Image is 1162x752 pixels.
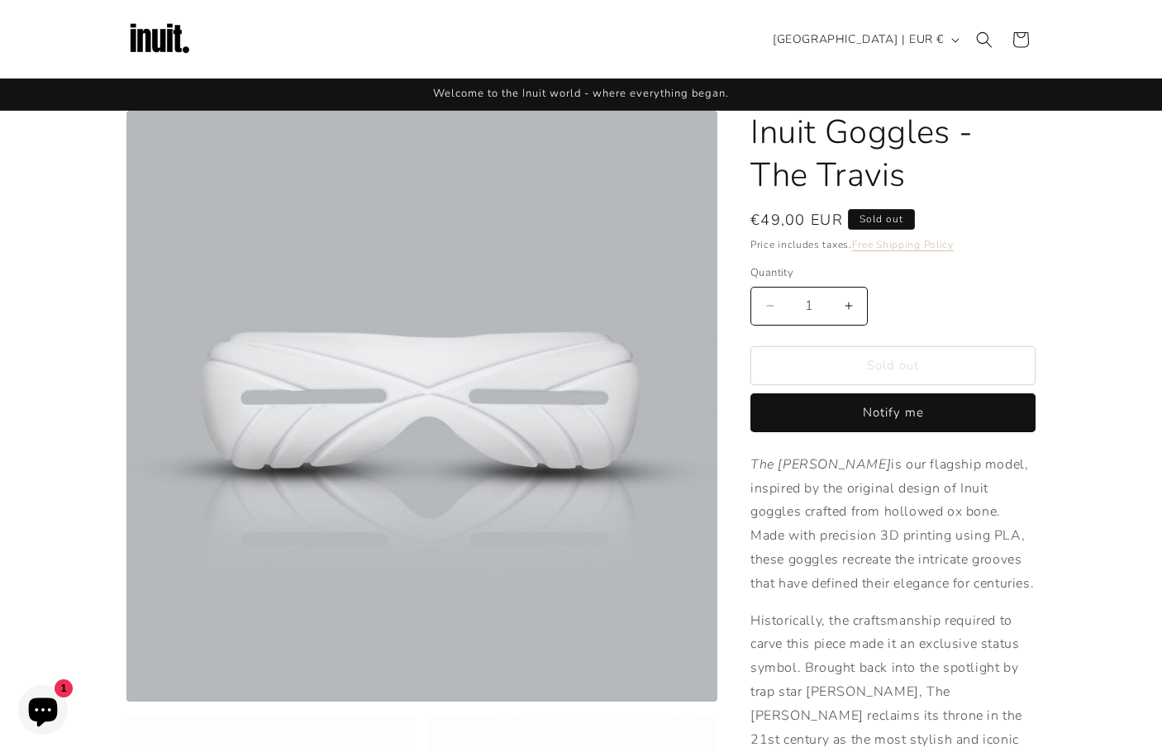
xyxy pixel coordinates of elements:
[966,21,1002,58] summary: Search
[750,346,1036,385] button: Sold out
[848,209,915,230] span: Sold out
[750,111,1036,197] h1: Inuit Goggles - The Travis
[750,453,1036,596] p: is our flagship model, inspired by the original design of Inuit goggles crafted from hollowed ox ...
[750,236,1036,253] div: Price includes taxes.
[763,24,966,55] button: [GEOGRAPHIC_DATA] | EUR €
[750,209,843,231] span: €49,00 EUR
[126,79,1036,110] div: Announcement
[126,7,193,73] img: Inuit Logo
[852,238,954,251] a: Free Shipping Policy
[773,31,944,48] span: [GEOGRAPHIC_DATA] | EUR €
[433,86,729,101] span: Welcome to the Inuit world - where everything began.
[750,393,1036,432] button: Notify me
[750,265,1036,282] label: Quantity
[13,685,73,739] inbox-online-store-chat: Shopify online store chat
[750,455,891,474] em: The [PERSON_NAME]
